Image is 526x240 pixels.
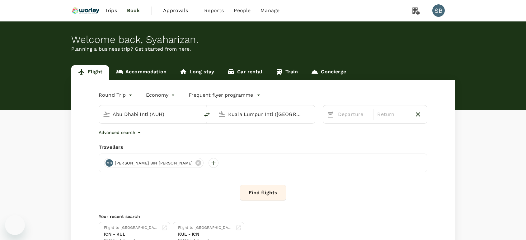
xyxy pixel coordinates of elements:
p: Your recent search [99,213,427,219]
div: Economy [146,90,176,100]
input: Going to [228,109,302,119]
button: Open [311,113,312,115]
iframe: Button to launch messaging window [5,215,25,235]
div: Flight to [GEOGRAPHIC_DATA] [104,225,159,231]
span: People [234,7,251,14]
div: MB[PERSON_NAME] BIN [PERSON_NAME] [104,158,204,168]
p: Departure [338,111,369,118]
input: Depart from [113,109,186,119]
button: Advanced search [99,129,143,136]
span: Trips [105,7,117,14]
a: Flight [71,65,109,80]
a: Long stay [173,65,221,80]
div: Round Trip [99,90,134,100]
button: Open [195,113,196,115]
span: [PERSON_NAME] BIN [PERSON_NAME] [111,160,197,166]
span: Reports [204,7,224,14]
span: Approvals [163,7,194,14]
button: Find flights [240,185,286,201]
a: Train [269,65,305,80]
button: delete [200,107,214,122]
span: Book [127,7,140,14]
div: SB [432,4,445,17]
div: Travellers [99,144,427,151]
div: Flight to [GEOGRAPHIC_DATA] [178,225,233,231]
a: Concierge [304,65,352,80]
p: Frequent flyer programme [189,91,253,99]
div: KUL - ICN [178,231,233,238]
p: Return [377,111,409,118]
a: Accommodation [109,65,173,80]
span: Manage [261,7,279,14]
img: Ranhill Worley Sdn Bhd [71,4,100,17]
button: Frequent flyer programme [189,91,261,99]
div: MB [106,159,113,167]
div: ICN - KUL [104,231,159,238]
a: Car rental [221,65,269,80]
div: Welcome back , Syaharizan . [71,34,455,45]
p: Planning a business trip? Get started from here. [71,45,455,53]
p: Advanced search [99,129,135,136]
